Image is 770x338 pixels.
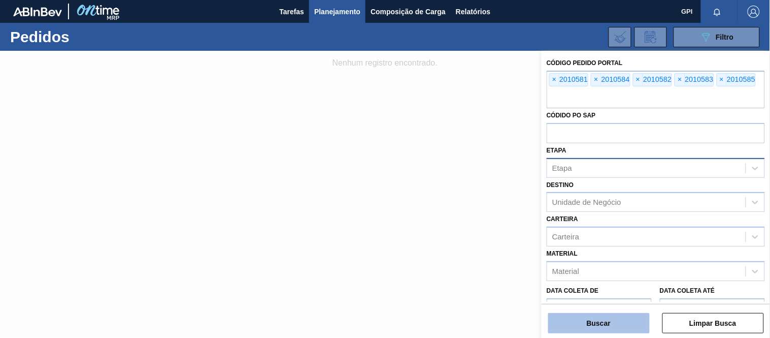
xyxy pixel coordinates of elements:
div: Etapa [552,164,572,172]
label: Carteira [547,216,578,223]
label: Data coleta até [660,287,715,294]
div: 2010584 [591,73,630,86]
div: Solicitação de Revisão de Pedidos [634,27,667,47]
div: Unidade de Negócio [552,198,621,207]
div: Importar Negociações dos Pedidos [609,27,631,47]
span: × [717,74,727,86]
div: 2010583 [675,73,714,86]
div: Carteira [552,233,579,241]
input: dd/mm/yyyy [660,298,765,319]
span: Tarefas [279,6,304,18]
button: Notificações [701,5,733,19]
div: 2010582 [633,73,672,86]
div: 2010585 [717,73,756,86]
img: Logout [748,6,760,18]
span: Relatórios [456,6,490,18]
div: 2010581 [549,73,588,86]
label: Data coleta de [547,287,598,294]
span: × [550,74,559,86]
span: Composição de Carga [371,6,446,18]
span: × [633,74,643,86]
span: Filtro [716,33,734,41]
label: Material [547,250,578,257]
label: Códido PO SAP [547,112,596,119]
label: Destino [547,181,574,189]
img: TNhmsLtSVTkK8tSr43FrP2fwEKptu5GPRR3wAAAABJRU5ErkJggg== [13,7,62,16]
span: Planejamento [314,6,360,18]
span: × [591,74,601,86]
label: Etapa [547,147,566,154]
input: dd/mm/yyyy [547,298,652,319]
div: Material [552,267,579,275]
h1: Pedidos [10,31,156,43]
label: Código Pedido Portal [547,59,623,67]
span: × [675,74,685,86]
button: Filtro [674,27,760,47]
